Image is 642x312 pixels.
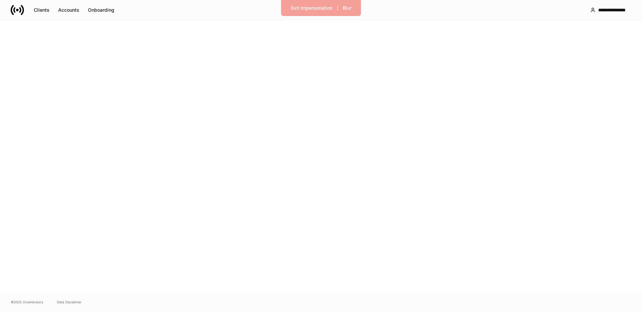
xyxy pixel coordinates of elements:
[57,299,82,305] a: Data Disclaimer
[29,5,54,15] button: Clients
[88,7,114,13] div: Onboarding
[54,5,84,15] button: Accounts
[58,7,79,13] div: Accounts
[34,7,49,13] div: Clients
[287,3,337,13] button: Exit Impersonation
[338,3,356,13] button: Blur
[11,299,43,305] span: © 2025 OneAdvisory
[291,5,332,11] div: Exit Impersonation
[343,5,351,11] div: Blur
[84,5,119,15] button: Onboarding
